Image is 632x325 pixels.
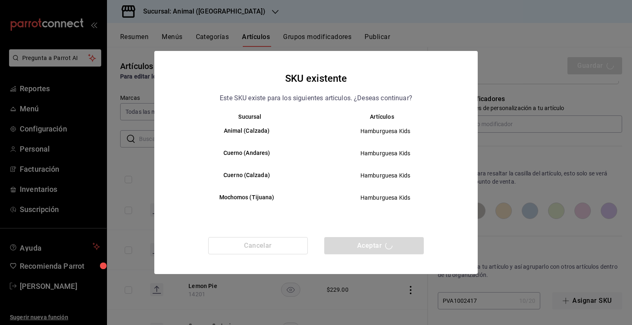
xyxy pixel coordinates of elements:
[184,149,309,158] h6: Cuerno (Andares)
[184,193,309,202] h6: Mochomos (Tijuana)
[184,127,309,136] h6: Animal (Calzada)
[285,71,347,86] h4: SKU existente
[171,113,316,120] th: Sucursal
[323,127,448,135] span: Hamburguesa Kids
[323,171,448,180] span: Hamburguesa Kids
[323,194,448,202] span: Hamburguesa Kids
[323,149,448,157] span: Hamburguesa Kids
[184,171,309,180] h6: Cuerno (Calzada)
[220,93,412,104] p: Este SKU existe para los siguientes articulos. ¿Deseas continuar?
[316,113,461,120] th: Artículos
